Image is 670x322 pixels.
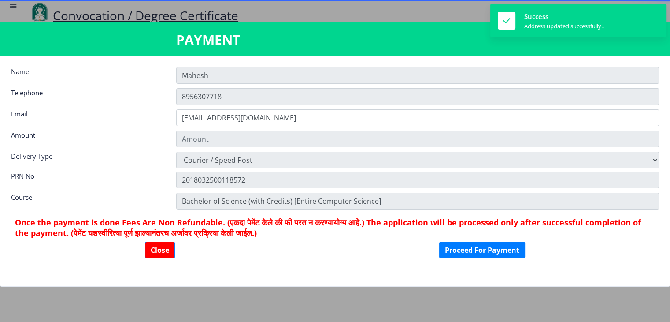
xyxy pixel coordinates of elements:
input: Email [176,109,659,126]
input: Zipcode [176,193,659,210]
button: Close [145,242,175,258]
div: Course [4,193,170,207]
input: Amount [176,131,659,147]
div: Telephone [4,88,170,103]
div: Amount [4,131,170,145]
input: Name [176,67,659,84]
span: Success [524,12,548,21]
input: Telephone [176,88,659,105]
h3: PAYMENT [176,31,494,49]
div: Delivery Type [4,152,170,166]
div: Name [4,67,170,82]
h6: Once the payment is done Fees Are Non Refundable. (एकदा पेमेंट केले की फी परत न करण्यायोग्य आहे.)... [15,217,655,238]
button: Proceed For Payment [439,242,525,258]
input: Zipcode [176,172,659,188]
div: Email [4,109,170,124]
div: Address updated successfully.. [524,22,604,30]
div: PRN No [4,172,170,186]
